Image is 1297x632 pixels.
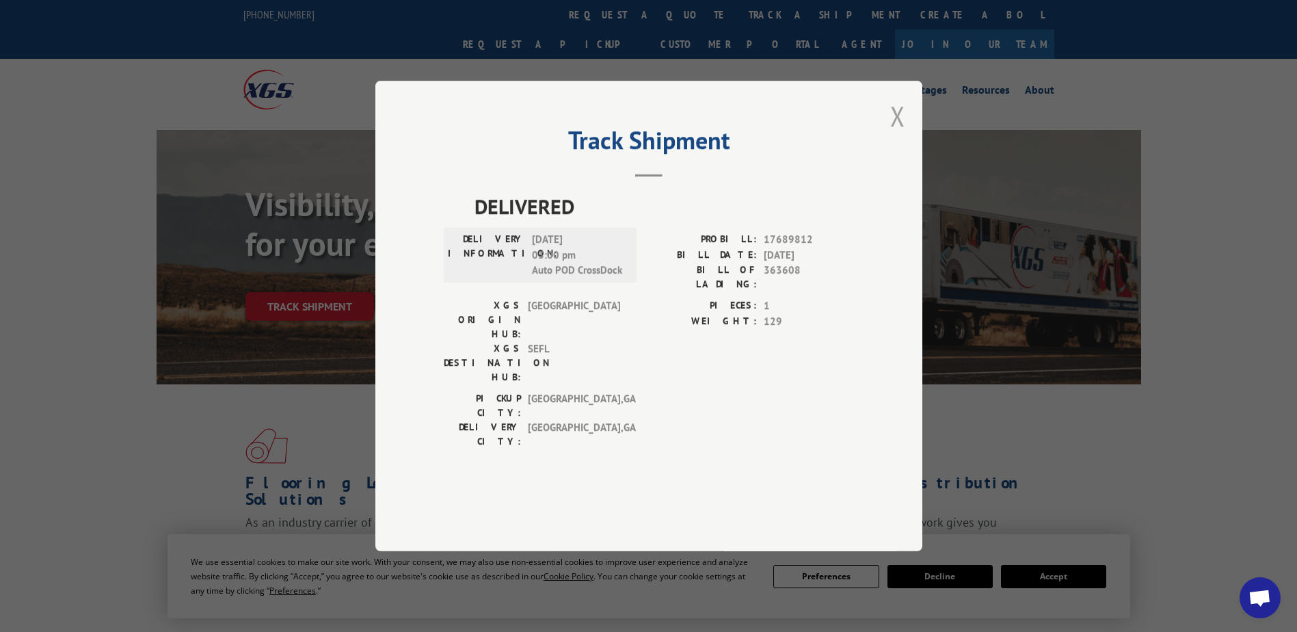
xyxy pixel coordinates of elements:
[649,248,757,263] label: BILL DATE:
[528,298,620,341] span: [GEOGRAPHIC_DATA]
[448,232,525,278] label: DELIVERY INFORMATION:
[649,298,757,314] label: PIECES:
[528,420,620,449] span: [GEOGRAPHIC_DATA] , GA
[764,232,854,248] span: 17689812
[444,131,854,157] h2: Track Shipment
[649,232,757,248] label: PROBILL:
[444,341,521,384] label: XGS DESTINATION HUB:
[528,391,620,420] span: [GEOGRAPHIC_DATA] , GA
[474,191,854,222] span: DELIVERED
[1240,577,1281,618] div: Open chat
[444,420,521,449] label: DELIVERY CITY:
[649,314,757,330] label: WEIGHT:
[764,314,854,330] span: 129
[764,298,854,314] span: 1
[890,98,905,134] button: Close modal
[764,248,854,263] span: [DATE]
[444,298,521,341] label: XGS ORIGIN HUB:
[528,341,620,384] span: SEFL
[764,263,854,291] span: 363608
[649,263,757,291] label: BILL OF LADING:
[444,391,521,420] label: PICKUP CITY:
[532,232,624,278] span: [DATE] 03:00 pm Auto POD CrossDock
